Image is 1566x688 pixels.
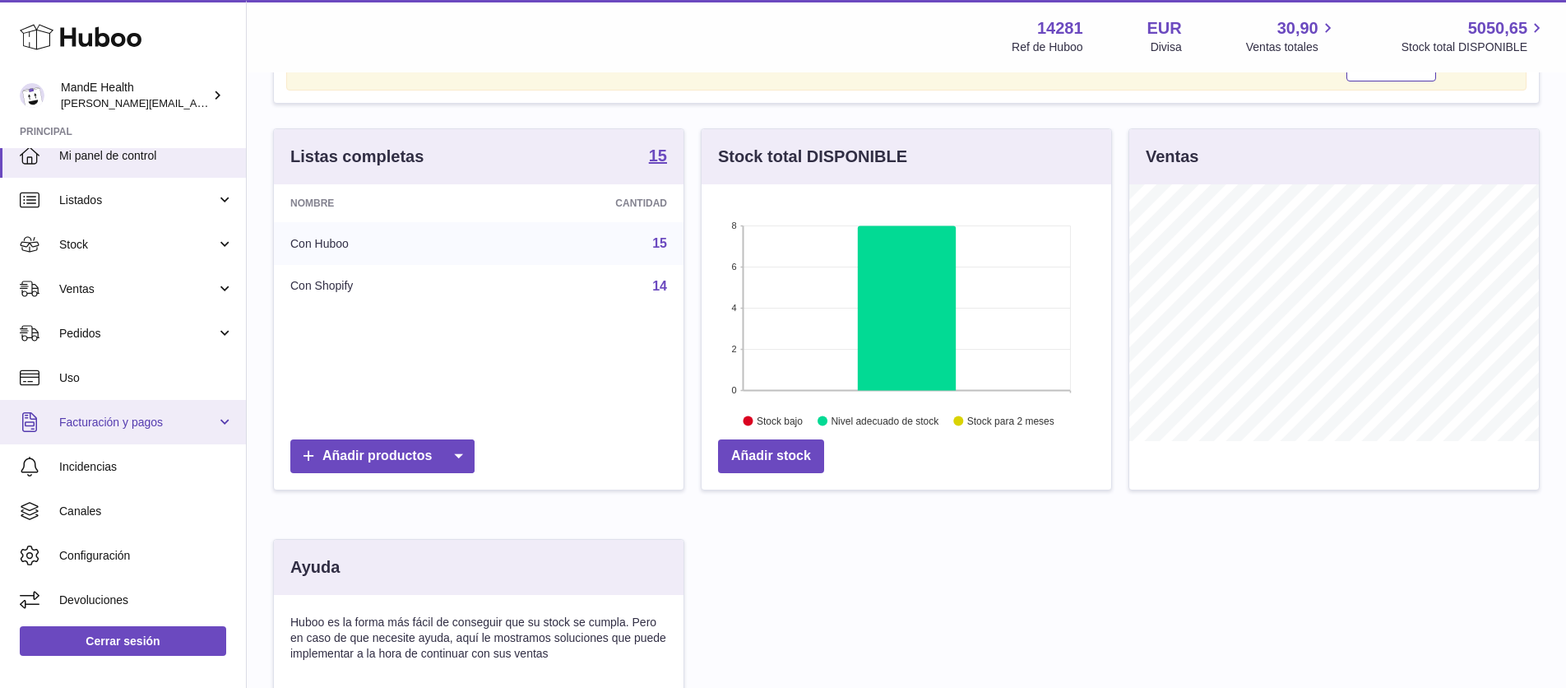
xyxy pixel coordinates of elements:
span: Stock [59,237,216,253]
span: Pedidos [59,326,216,342]
span: Mi panel de control [59,148,234,164]
text: 0 [731,385,736,395]
strong: 14281 [1037,17,1083,40]
td: Con Huboo [274,222,491,265]
span: 5050,65 [1468,17,1527,40]
h3: Ventas [1146,146,1198,168]
a: Añadir productos [290,439,475,473]
h3: Listas completas [290,146,424,168]
div: MandE Health [61,80,209,111]
text: Stock para 2 meses [967,416,1054,427]
span: Uso [59,370,234,386]
span: Devoluciones [59,593,234,608]
h3: Ayuda [290,556,340,579]
img: luis.mendieta@mandehealth.com [20,83,44,108]
p: Huboo es la forma más fácil de conseguir que su stock se cumpla. Pero en caso de que necesite ayu... [290,615,667,662]
span: Stock total DISPONIBLE [1402,40,1546,55]
text: Stock bajo [757,416,803,427]
a: 5050,65 Stock total DISPONIBLE [1402,17,1546,55]
span: Ventas [59,281,216,297]
td: Con Shopify [274,265,491,308]
div: Divisa [1151,40,1182,55]
span: Listados [59,193,216,208]
span: Configuración [59,548,234,564]
text: 4 [731,303,736,313]
th: Nombre [274,184,491,222]
span: [PERSON_NAME][EMAIL_ADDRESS][PERSON_NAME][DOMAIN_NAME] [61,96,418,109]
span: Ventas totales [1246,40,1337,55]
text: Nivel adecuado de stock [831,416,939,427]
text: 6 [731,262,736,272]
strong: EUR [1147,17,1182,40]
span: 30,90 [1277,17,1318,40]
a: 30,90 Ventas totales [1246,17,1337,55]
span: Facturación y pagos [59,415,216,430]
a: 14 [652,279,667,293]
span: Canales [59,504,234,519]
text: 2 [731,344,736,354]
text: 8 [731,221,736,230]
th: Cantidad [491,184,683,222]
h3: Stock total DISPONIBLE [718,146,907,168]
div: Ref de Huboo [1012,40,1082,55]
a: 15 [649,147,667,167]
span: Incidencias [59,459,234,475]
a: 15 [652,236,667,250]
strong: 15 [649,147,667,164]
a: Cerrar sesión [20,626,226,656]
a: Añadir stock [718,439,824,473]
